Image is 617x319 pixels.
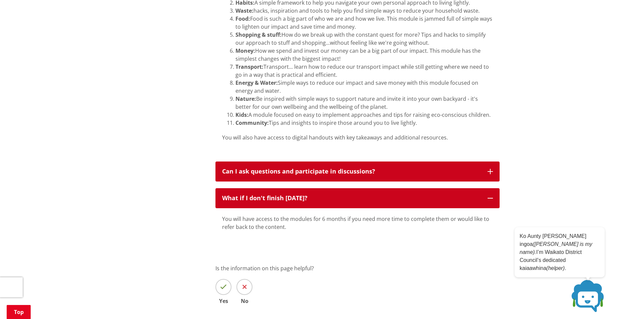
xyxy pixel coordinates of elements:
li: Tips and insights to inspire those around you to live lightly. [235,119,493,127]
span: No [236,298,252,304]
strong: Nature: [235,95,256,102]
p: Can I ask questions and participate in discussions? [222,168,481,175]
strong: Waste: [235,7,253,14]
strong: Transport: [235,63,263,70]
li: hacks, inspiration and tools to help you find simple ways to reduce your household waste. [235,7,493,15]
button: Can I ask questions and participate in discussions? [215,162,500,182]
li: Simple ways to reduce our impact and save money with this module focused on energy and water. [235,79,493,95]
a: Top [7,305,31,319]
strong: Energy & Water: [235,79,278,86]
em: (helper) [546,265,565,271]
button: What if I don't finish [DATE]? [215,188,500,208]
li: Food is such a big part of who we are and how we live. This module is jammed full of simple ways ... [235,15,493,31]
p: Is the information on this page helpful? [215,264,500,272]
p: Ko Aunty [PERSON_NAME] ingoa I’m Waikato District Council’s dedicated kaiaawhina . [520,232,600,272]
strong: Shopping & stuff: [235,31,281,38]
em: ([PERSON_NAME] is my name). [520,241,592,255]
li: A module focused on easy to implement approaches and tips for raising eco-conscious children. [235,111,493,119]
strong: Food: [235,15,250,22]
p: You will have access to the modules for 6 months if you need more time to complete them or would ... [222,215,493,231]
li: Be inspired with simple ways to support nature and invite it into your own backyard - it's better... [235,95,493,111]
span: Yes [215,298,231,304]
strong: Money: [235,47,255,54]
strong: Kids: [235,111,248,118]
p: You will also have access to digital handouts with key takeaways and additional resources. [222,133,493,141]
li: Transport... learn how to reduce our transport impact while still getting where we need to go in ... [235,63,493,79]
strong: Community: [235,119,269,126]
div: What if I don't finish [DATE]? [222,195,481,202]
li: How do we break up with the constant quest for more? Tips and hacks to simplify our approach to s... [235,31,493,47]
li: How we spend and invest our money can be a big part of our impact. This module has the simplest c... [235,47,493,63]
